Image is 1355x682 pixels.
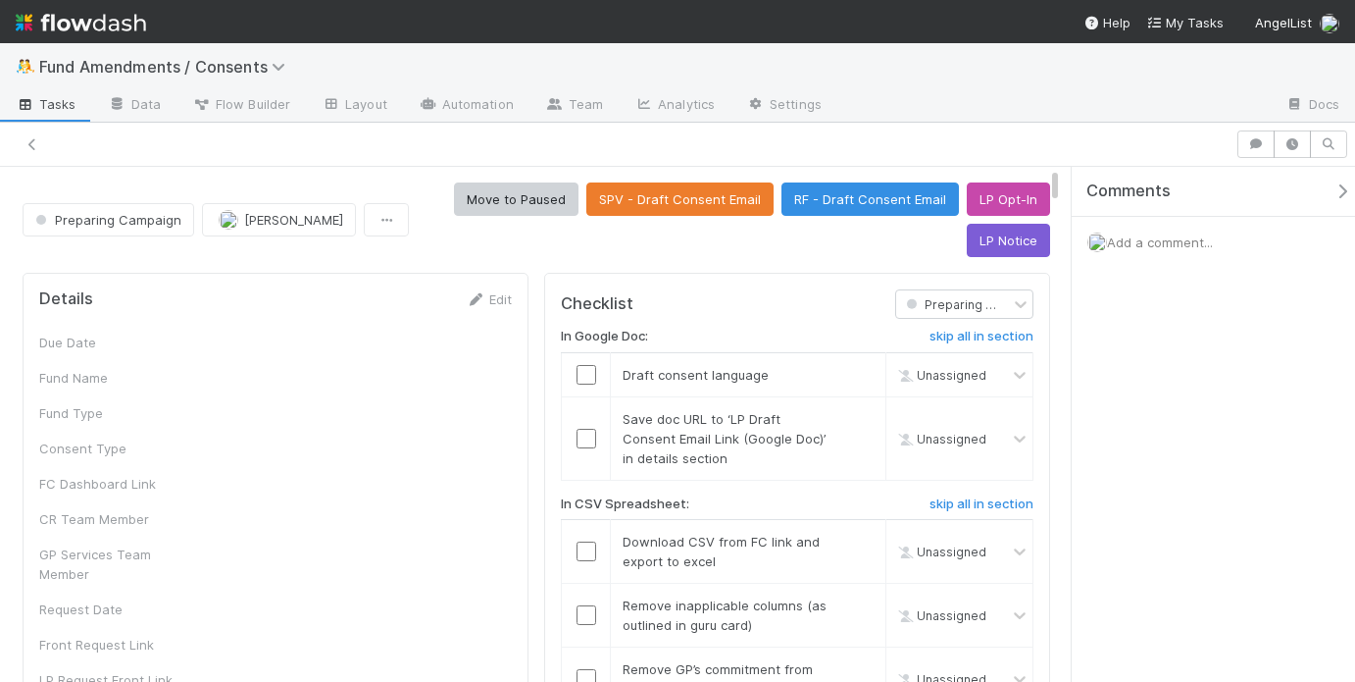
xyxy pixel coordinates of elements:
button: LP Opt-In [967,183,1050,216]
span: Unassigned [893,431,986,446]
div: FC Dashboard Link [39,474,186,494]
span: Download CSV from FC link and export to excel [623,534,820,569]
div: Fund Type [39,403,186,423]
h6: In Google Doc: [561,329,648,344]
h5: Details [39,289,93,309]
span: Tasks [16,94,76,114]
div: Consent Type [39,439,186,458]
a: skip all in section [929,497,1033,520]
img: avatar_768cd48b-9260-4103-b3ef-328172ae0546.png [1320,14,1339,33]
span: Flow Builder [192,94,290,114]
a: My Tasks [1146,13,1224,32]
span: Unassigned [893,367,986,382]
a: Edit [466,291,512,307]
a: Flow Builder [176,90,306,122]
img: avatar_768cd48b-9260-4103-b3ef-328172ae0546.png [1087,233,1107,252]
div: Request Date [39,600,186,619]
h5: Checklist [561,294,633,314]
span: Preparing Campaign [31,212,181,228]
span: My Tasks [1146,15,1224,30]
button: LP Notice [967,224,1050,257]
h6: In CSV Spreadsheet: [561,497,689,512]
button: [PERSON_NAME] [202,203,356,236]
span: 🤼 [16,58,35,75]
button: RF - Draft Consent Email [781,183,959,216]
div: Fund Name [39,368,186,388]
span: Preparing Campaign [902,297,1044,312]
div: CR Team Member [39,509,186,529]
div: Due Date [39,333,186,352]
span: Unassigned [893,608,986,623]
a: Team [529,90,619,122]
span: Add a comment... [1107,235,1213,250]
a: Analytics [619,90,730,122]
a: skip all in section [929,329,1033,352]
div: Help [1083,13,1130,32]
span: Comments [1086,182,1171,201]
a: Layout [306,90,403,122]
img: avatar_768cd48b-9260-4103-b3ef-328172ae0546.png [219,210,238,230]
span: Unassigned [893,545,986,559]
img: logo-inverted-e16ddd16eac7371096b0.svg [16,6,146,39]
span: Save doc URL to ‘LP Draft Consent Email Link (Google Doc)’ in details section [623,411,826,466]
a: Data [92,90,176,122]
span: AngelList [1255,15,1312,30]
div: GP Services Team Member [39,545,186,584]
span: Draft consent language [623,367,769,383]
button: Move to Paused [454,183,578,216]
button: Preparing Campaign [23,203,194,236]
span: Remove inapplicable columns (as outlined in guru card) [623,598,827,633]
a: Docs [1270,90,1355,122]
a: Automation [403,90,529,122]
a: Settings [730,90,837,122]
span: [PERSON_NAME] [244,212,343,228]
h6: skip all in section [929,497,1033,512]
div: Front Request Link [39,635,186,655]
span: Fund Amendments / Consents [39,57,295,77]
button: SPV - Draft Consent Email [586,183,774,216]
h6: skip all in section [929,329,1033,344]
